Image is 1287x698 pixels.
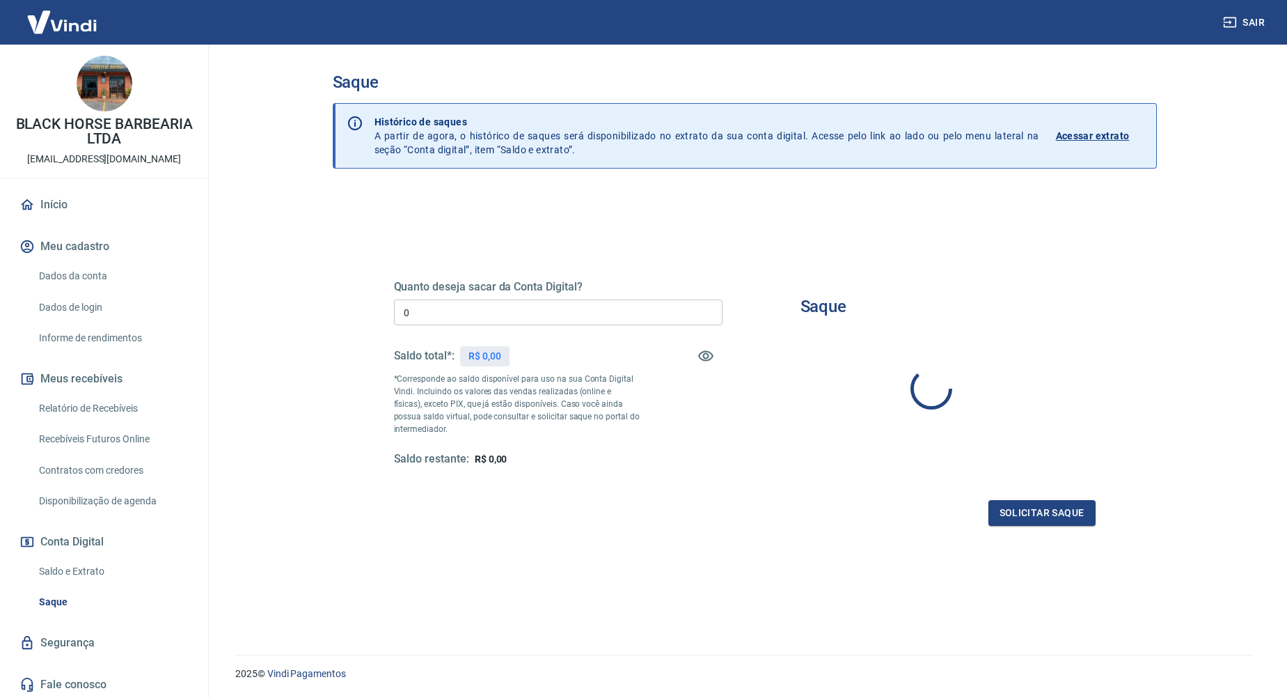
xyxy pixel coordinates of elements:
[77,56,132,111] img: 766f379b-e7fa-49f7-b092-10fba0f56132.jpeg
[33,557,191,586] a: Saldo e Extrato
[267,668,346,679] a: Vindi Pagamentos
[33,588,191,616] a: Saque
[33,425,191,453] a: Recebíveis Futuros Online
[27,152,181,166] p: [EMAIL_ADDRESS][DOMAIN_NAME]
[17,364,191,394] button: Meus recebíveis
[1056,115,1145,157] a: Acessar extrato
[800,297,847,316] h3: Saque
[33,293,191,322] a: Dados de login
[33,262,191,290] a: Dados da conta
[394,280,723,294] h5: Quanto deseja sacar da Conta Digital?
[17,231,191,262] button: Meu cadastro
[235,667,1254,681] p: 2025 ©
[11,117,197,146] p: BLACK HORSE BARBEARIA LTDA
[394,349,455,363] h5: Saldo total*:
[394,373,640,435] p: *Corresponde ao saldo disponível para uso na sua Conta Digital Vindi. Incluindo os valores das ve...
[33,394,191,423] a: Relatório de Recebíveis
[333,72,1157,92] h3: Saque
[988,500,1096,526] button: Solicitar saque
[17,628,191,658] a: Segurança
[33,324,191,352] a: Informe de rendimentos
[17,189,191,220] a: Início
[1056,129,1130,143] p: Acessar extrato
[394,452,469,467] h5: Saldo restante:
[1220,10,1270,36] button: Sair
[17,1,107,43] img: Vindi
[374,115,1039,129] p: Histórico de saques
[17,527,191,557] button: Conta Digital
[33,456,191,485] a: Contratos com credores
[475,453,507,465] span: R$ 0,00
[468,349,501,364] p: R$ 0,00
[374,115,1039,157] p: A partir de agora, o histórico de saques será disponibilizado no extrato da sua conta digital. Ac...
[33,487,191,515] a: Disponibilização de agenda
